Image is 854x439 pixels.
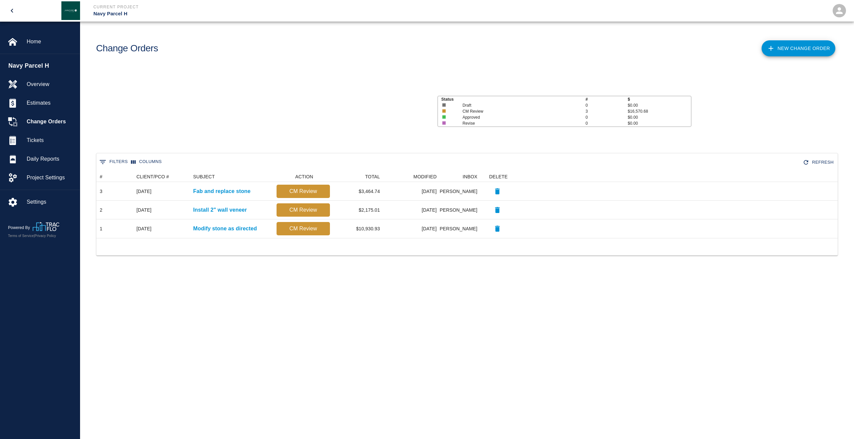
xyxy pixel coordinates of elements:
[333,171,383,182] div: TOTAL
[440,171,481,182] div: INBOX
[100,225,102,232] div: 1
[383,182,440,201] div: [DATE]
[93,10,463,18] p: Navy Parcel H
[333,201,383,219] div: $2,175.01
[27,136,74,144] span: Tickets
[27,118,74,126] span: Change Orders
[462,120,573,126] p: Revise
[462,108,573,114] p: CM Review
[136,207,151,213] div: CE 307
[8,234,34,238] a: Terms of Service
[463,171,477,182] div: INBOX
[365,171,380,182] div: TOTAL
[8,225,33,231] p: Powered By
[462,114,573,120] p: Approved
[27,99,74,107] span: Estimates
[628,114,691,120] p: $0.00
[489,171,507,182] div: DELETE
[190,171,273,182] div: SUBJECT
[413,171,437,182] div: MODIFIED
[96,43,158,54] h1: Change Orders
[35,234,56,238] a: Privacy Policy
[273,171,333,182] div: ACTION
[801,157,836,168] div: Refresh the list
[61,1,80,20] img: Janeiro Inc
[462,102,573,108] p: Draft
[27,38,74,46] span: Home
[279,225,327,233] p: CM Review
[96,171,133,182] div: #
[27,155,74,163] span: Daily Reports
[100,171,102,182] div: #
[4,3,20,19] button: open drawer
[585,102,627,108] p: 0
[136,225,151,232] div: CE 313
[133,171,190,182] div: CLIENT/PCO #
[585,114,627,120] p: 0
[34,234,35,238] span: |
[193,187,251,195] a: Fab and replace stone
[628,96,691,102] p: $
[100,207,102,213] div: 2
[93,4,463,10] p: Current Project
[628,120,691,126] p: $0.00
[801,157,836,168] button: Refresh
[8,61,76,70] span: Navy Parcel H
[333,219,383,238] div: $10,930.93
[585,96,627,102] p: #
[98,157,129,167] button: Show filters
[136,188,151,195] div: CE 324
[193,206,247,214] a: Install 2" wall veneer
[383,219,440,238] div: [DATE]
[628,102,691,108] p: $0.00
[585,108,627,114] p: 3
[383,171,440,182] div: MODIFIED
[129,157,163,167] button: Select columns
[295,171,313,182] div: ACTION
[821,407,854,439] iframe: Chat Widget
[27,174,74,182] span: Project Settings
[27,198,74,206] span: Settings
[585,120,627,126] p: 0
[440,182,481,201] div: [PERSON_NAME]
[440,201,481,219] div: [PERSON_NAME]
[100,188,102,195] div: 3
[441,96,586,102] p: Status
[193,225,257,233] a: Modify stone as directed
[481,171,514,182] div: DELETE
[440,219,481,238] div: [PERSON_NAME]
[383,201,440,219] div: [DATE]
[279,187,327,195] p: CM Review
[279,206,327,214] p: CM Review
[136,171,169,182] div: CLIENT/PCO #
[193,171,215,182] div: SUBJECT
[628,108,691,114] p: $16,570.68
[762,40,835,56] a: New Change Order
[33,222,59,231] img: TracFlo
[333,182,383,201] div: $3,464.74
[27,80,74,88] span: Overview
